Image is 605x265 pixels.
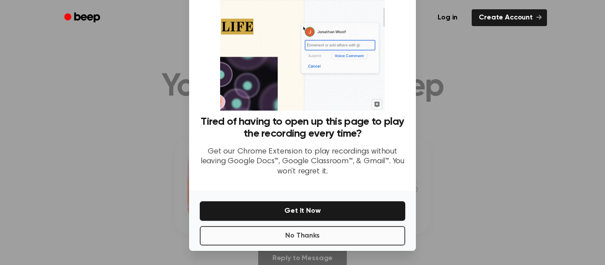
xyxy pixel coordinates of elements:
button: Get It Now [200,201,405,221]
button: No Thanks [200,226,405,246]
a: Create Account [472,9,547,26]
p: Get our Chrome Extension to play recordings without leaving Google Docs™, Google Classroom™, & Gm... [200,147,405,177]
h3: Tired of having to open up this page to play the recording every time? [200,116,405,140]
a: Log in [429,8,466,28]
a: Beep [58,9,108,27]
